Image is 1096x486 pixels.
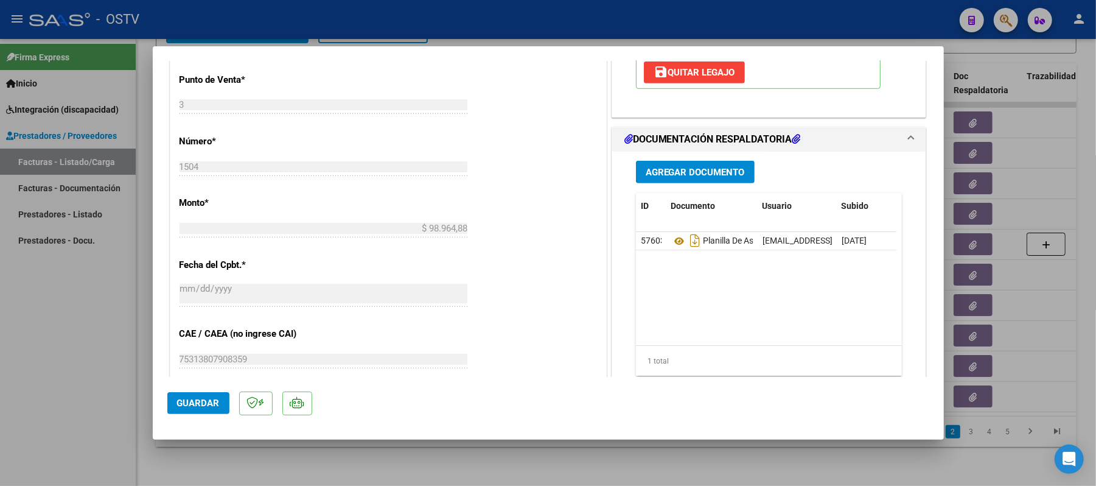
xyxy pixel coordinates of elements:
span: Guardar [177,398,220,409]
span: Documento [671,201,716,211]
h1: DOCUMENTACIÓN RESPALDATORIA [624,132,801,147]
datatable-header-cell: ID [636,193,666,219]
datatable-header-cell: Usuario [758,193,837,219]
p: Número [180,135,305,149]
button: Guardar [167,392,229,414]
mat-expansion-panel-header: DOCUMENTACIÓN RESPALDATORIA [612,127,926,152]
mat-icon: save [654,65,668,79]
span: Planilla De Asistencia_2 [671,236,791,246]
button: Agregar Documento [636,161,755,183]
p: Monto [180,196,305,210]
p: Fecha del Cpbt. [180,258,305,272]
span: Usuario [763,201,792,211]
div: DOCUMENTACIÓN RESPALDATORIA [612,152,926,404]
div: 1 total [636,346,902,376]
datatable-header-cell: Documento [666,193,758,219]
span: Agregar Documento [646,167,745,178]
div: Open Intercom Messenger [1055,445,1084,474]
span: ID [641,201,649,211]
span: 57603 [641,236,665,245]
span: Subido [842,201,869,211]
p: CAE / CAEA (no ingrese CAI) [180,327,305,341]
span: Quitar Legajo [654,67,735,78]
p: Punto de Venta [180,73,305,87]
i: Descargar documento [687,231,703,250]
button: Quitar Legajo [644,62,745,83]
span: [DATE] [842,236,867,245]
datatable-header-cell: Subido [837,193,898,219]
span: [EMAIL_ADDRESS][DOMAIN_NAME] - [PERSON_NAME] [763,236,969,245]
